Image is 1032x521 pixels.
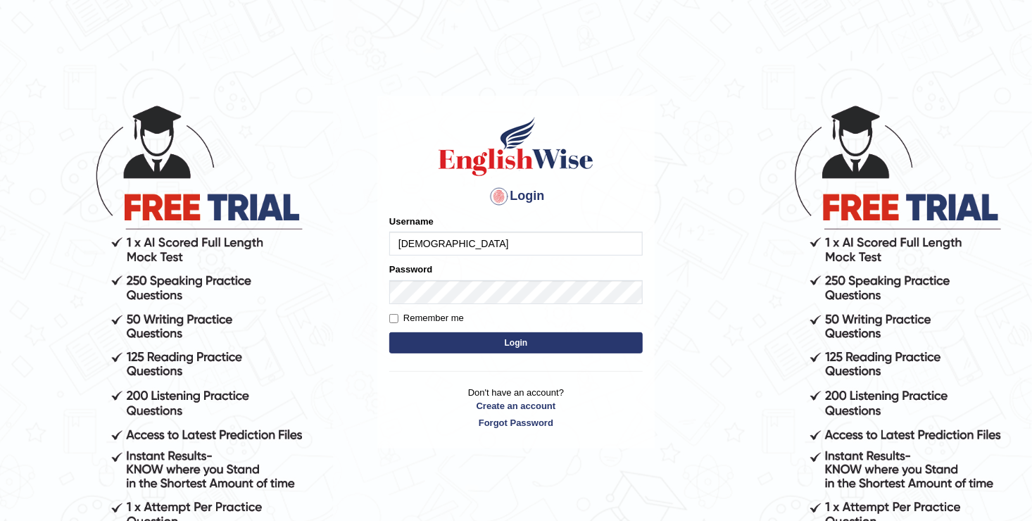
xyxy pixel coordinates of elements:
p: Don't have an account? [389,386,643,429]
a: Create an account [389,399,643,413]
a: Forgot Password [389,416,643,429]
h4: Login [389,185,643,208]
label: Remember me [389,311,464,325]
button: Login [389,332,643,353]
label: Username [389,215,434,228]
input: Remember me [389,314,398,323]
label: Password [389,263,432,276]
img: Logo of English Wise sign in for intelligent practice with AI [436,115,596,178]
